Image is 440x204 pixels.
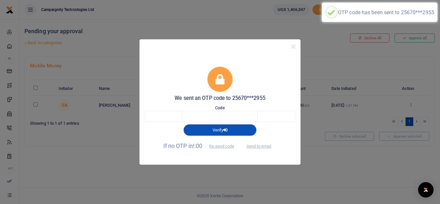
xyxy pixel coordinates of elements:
label: Code [215,105,225,111]
button: Verify [184,124,256,135]
div: Open Intercom Messenger [418,182,434,198]
div: OTP code has been sent to 25670***2955 [338,9,434,15]
span: !:00 [193,142,202,149]
button: Close [289,42,298,51]
h5: We sent an OTP code to 25670***2955 [145,95,295,102]
span: If no OTP in [163,142,240,149]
